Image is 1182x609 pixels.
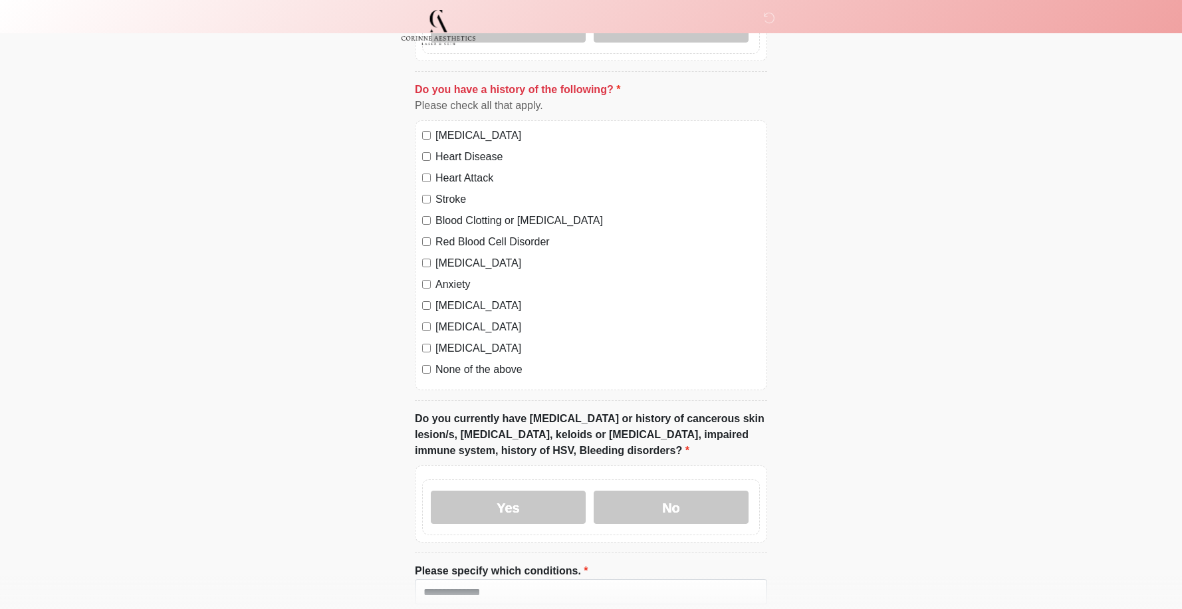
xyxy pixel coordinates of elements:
[422,216,431,225] input: Blood Clotting or [MEDICAL_DATA]
[422,259,431,267] input: [MEDICAL_DATA]
[435,319,760,335] label: [MEDICAL_DATA]
[435,191,760,207] label: Stroke
[435,298,760,314] label: [MEDICAL_DATA]
[422,280,431,289] input: Anxiety
[435,362,760,378] label: None of the above
[435,213,760,229] label: Blood Clotting or [MEDICAL_DATA]
[435,128,760,144] label: [MEDICAL_DATA]
[435,255,760,271] label: [MEDICAL_DATA]
[415,82,620,98] label: Do you have a history of the following?
[422,322,431,331] input: [MEDICAL_DATA]
[435,340,760,356] label: [MEDICAL_DATA]
[422,301,431,310] input: [MEDICAL_DATA]
[422,152,431,161] input: Heart Disease
[422,195,431,203] input: Stroke
[422,344,431,352] input: [MEDICAL_DATA]
[435,149,760,165] label: Heart Disease
[422,131,431,140] input: [MEDICAL_DATA]
[402,10,475,45] img: Corinne Aesthetics Med Spa Logo
[422,237,431,246] input: Red Blood Cell Disorder
[415,411,767,459] label: Do you currently have [MEDICAL_DATA] or history of cancerous skin lesion/s, [MEDICAL_DATA], keloi...
[415,563,588,579] label: Please specify which conditions.
[435,277,760,293] label: Anxiety
[431,491,586,524] label: Yes
[435,234,760,250] label: Red Blood Cell Disorder
[594,491,749,524] label: No
[422,174,431,182] input: Heart Attack
[415,98,767,114] div: Please check all that apply.
[422,365,431,374] input: None of the above
[435,170,760,186] label: Heart Attack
